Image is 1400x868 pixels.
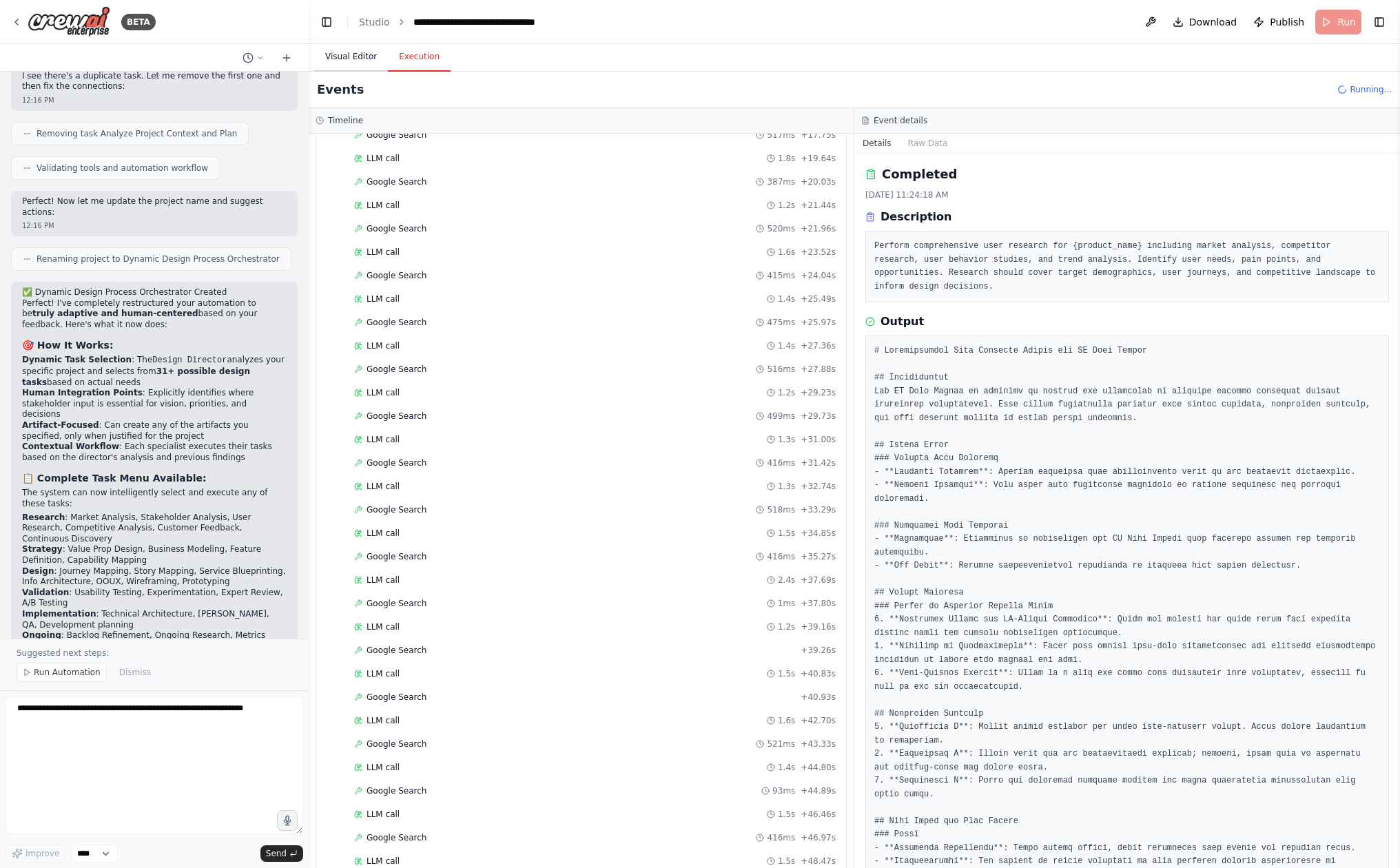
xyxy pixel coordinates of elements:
[778,715,795,726] span: 1.6s
[359,17,390,28] a: Studio
[801,247,836,258] span: + 23.52s
[801,457,836,468] span: + 31.42s
[367,200,400,211] span: LLM call
[881,313,924,330] h3: Output
[22,588,69,597] strong: Validation
[276,50,298,66] button: Start a new chat
[801,364,836,375] span: + 27.88s
[152,355,227,365] code: Design Director
[22,388,143,397] strong: Human Integration Points
[1167,10,1243,34] button: Download
[367,153,400,164] span: LLM call
[22,513,287,545] li: : Market Analysis, Stakeholder Analysis, User Research, Competitive Analysis, Customer Feedback, ...
[112,663,158,682] button: Dismiss
[28,6,110,37] img: Logo
[801,130,836,141] span: + 17.75s
[801,856,836,867] span: + 48.47s
[22,609,96,619] strong: Implementation
[881,209,951,225] h3: Description
[367,715,400,726] span: LLM call
[237,50,270,66] button: Switch to previous chat
[22,630,61,640] strong: Ongoing
[1189,15,1237,29] span: Download
[22,420,287,442] li: : Can create any of the artifacts you specified, only when justified for the project
[778,528,795,539] span: 1.5s
[367,692,426,703] span: Google Search
[801,551,836,562] span: + 35.27s
[37,254,280,265] span: Renaming project to Dynamic Design Process Orchestrator
[367,738,426,750] span: Google Search
[367,551,426,562] span: Google Search
[367,293,400,304] span: LLM call
[778,621,795,632] span: 1.2s
[22,355,287,388] li: : The analyzes your specific project and selects from based on actual needs
[767,832,795,843] span: 416ms
[367,387,400,398] span: LLM call
[767,551,795,562] span: 416ms
[22,95,287,105] div: 12:16 PM
[801,715,836,726] span: + 42.70s
[778,575,795,586] span: 2.4s
[767,176,795,187] span: 387ms
[767,270,795,281] span: 415ms
[37,128,237,139] span: Removing task Analyze Project Context and Plan
[767,317,795,328] span: 475ms
[22,609,287,630] li: : Technical Architecture, [PERSON_NAME], QA, Development planning
[865,189,1389,200] div: [DATE] 11:24:18 AM
[1270,15,1304,29] span: Publish
[900,134,956,153] button: Raw Data
[367,598,426,609] span: Google Search
[778,293,795,304] span: 1.4s
[801,668,836,679] span: + 40.83s
[22,544,63,554] strong: Strategy
[801,223,836,234] span: + 21.96s
[767,130,795,141] span: 517ms
[22,220,287,231] div: 12:16 PM
[260,845,303,862] button: Send
[801,528,836,539] span: + 34.85s
[801,200,836,211] span: + 21.44s
[801,504,836,515] span: + 33.29s
[778,200,795,211] span: 1.2s
[767,411,795,422] span: 499ms
[367,528,400,539] span: LLM call
[22,473,207,484] strong: 📋 Complete Task Menu Available:
[22,366,250,387] strong: 31+ possible design tasks
[778,598,796,609] span: 1ms
[854,134,900,153] button: Details
[801,434,836,445] span: + 31.00s
[17,648,292,659] p: Suggested next steps:
[778,153,795,164] span: 1.8s
[801,738,836,750] span: + 43.33s
[367,270,426,281] span: Google Search
[778,340,795,351] span: 1.4s
[801,153,836,164] span: + 19.64s
[801,809,836,820] span: + 46.46s
[277,810,298,831] button: Click to speak your automation idea
[121,14,156,30] div: BETA
[801,645,836,656] span: + 39.26s
[367,434,400,445] span: LLM call
[6,845,65,862] button: Improve
[22,630,287,652] li: : Backlog Refinement, Ongoing Research, Metrics tracking
[801,411,836,422] span: + 29.73s
[22,566,287,588] li: : Journey Mapping, Story Mapping, Service Blueprinting, Info Architecture, OOUX, Wireframing, Pro...
[778,809,795,820] span: 1.5s
[778,668,795,679] span: 1.5s
[772,785,795,796] span: 93ms
[119,667,151,678] span: Dismiss
[22,298,287,331] p: Perfect! I've completely restructured your automation to be based on your feedback. Here's what i...
[801,762,836,773] span: + 44.80s
[767,457,795,468] span: 416ms
[778,247,795,258] span: 1.6s
[32,309,198,318] strong: truly adaptive and human-centered
[801,317,836,328] span: + 25.97s
[22,71,287,92] p: I see there's a duplicate task. Let me remove the first one and then fix the connections:
[367,481,400,492] span: LLM call
[801,785,836,796] span: + 44.89s
[801,176,836,187] span: + 20.03s
[367,856,400,867] span: LLM call
[317,80,364,99] h2: Events
[22,544,287,566] li: : Value Prop Design, Business Modeling, Feature Definition, Capability Mapping
[367,457,426,468] span: Google Search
